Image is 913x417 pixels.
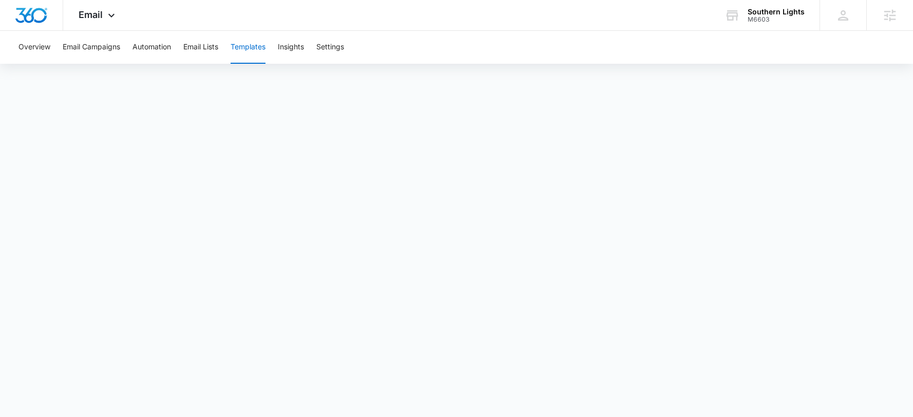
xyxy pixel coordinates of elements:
button: Automation [132,31,171,64]
button: Settings [316,31,344,64]
button: Email Campaigns [63,31,120,64]
button: Overview [18,31,50,64]
div: account id [748,16,805,23]
button: Templates [231,31,265,64]
div: account name [748,8,805,16]
button: Email Lists [183,31,218,64]
span: Email [79,9,103,20]
button: Insights [278,31,304,64]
